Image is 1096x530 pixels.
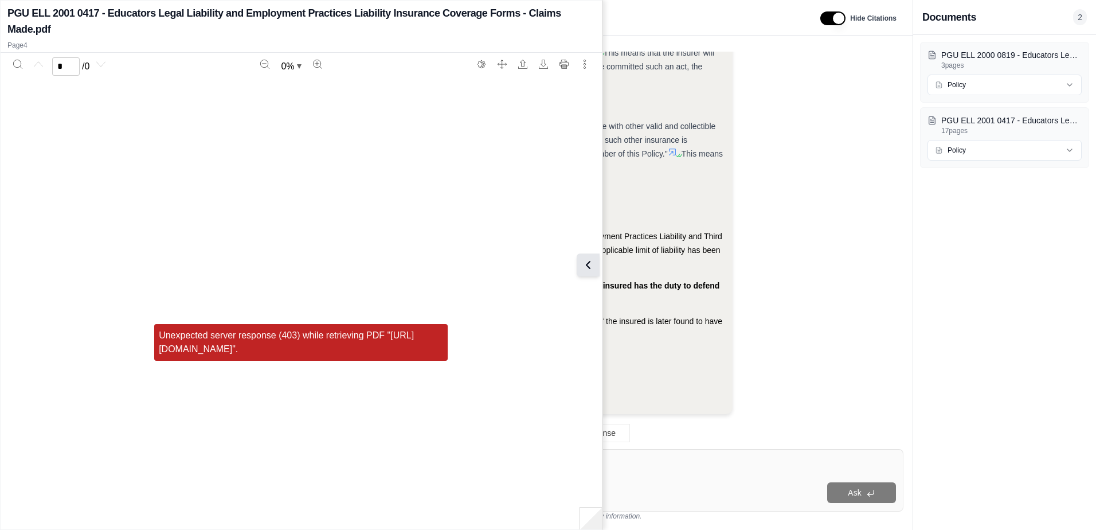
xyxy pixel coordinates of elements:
[827,482,896,503] button: Ask
[281,60,294,73] span: 0 %
[7,5,595,37] h2: PGU ELL 2001 0417 - Educators Legal Liability and Employment Practices Liability Insurance Covera...
[256,55,274,73] button: Zoom out
[308,55,327,73] button: Zoom in
[941,126,1082,135] p: 17 pages
[154,324,448,361] div: Unexpected server response (403) while retrieving PDF "[URL][DOMAIN_NAME]".
[514,55,532,73] button: Open file
[7,41,595,50] p: Page 4
[82,60,89,73] span: / 0
[472,55,491,73] button: Switch to the dark theme
[534,55,553,73] button: Download
[848,488,861,497] span: Ask
[922,9,976,25] h3: Documents
[603,281,720,290] span: insured has the duty to defend
[941,49,1082,61] p: PGU ELL 2000 0819 - Educators Legal Liability Dec page.pdf
[29,55,48,73] button: Previous page
[92,55,110,73] button: Next page
[276,57,306,76] button: Zoom document
[555,55,573,73] button: Print
[850,14,897,23] span: Hide Citations
[52,57,80,76] input: Enter a page number
[493,55,511,73] button: Full screen
[941,115,1082,126] p: PGU ELL 2001 0417 - Educators Legal Liability and Employment Practices Liability Insurance Covera...
[576,55,594,73] button: More actions
[9,55,27,73] button: Search
[941,61,1082,70] p: 3 pages
[1073,9,1087,25] span: 2
[927,49,1082,70] button: PGU ELL 2000 0819 - Educators Legal Liability Dec page.pdf3pages
[927,115,1082,135] button: PGU ELL 2001 0417 - Educators Legal Liability and Employment Practices Liability Insurance Covera...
